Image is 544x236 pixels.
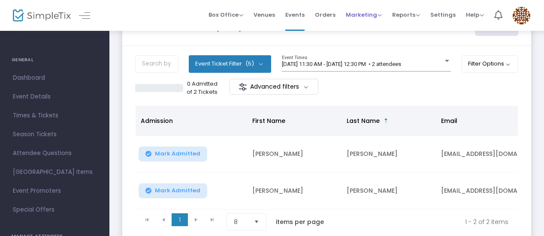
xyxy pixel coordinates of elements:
span: Reports [392,11,420,19]
img: filter [239,83,247,91]
span: Special Offers [13,204,97,215]
span: Settings [430,4,456,26]
p: 0 Admitted of 2 Tickets [187,80,218,96]
span: Event Promoters [13,185,97,197]
span: Venues [254,4,275,26]
button: Mark Admitted [139,146,207,161]
span: Marketing [346,11,382,19]
kendo-pager-info: 1 - 2 of 2 items [342,213,508,230]
button: Select [251,214,263,230]
span: (5) [245,60,254,67]
span: Times & Tickets [13,110,97,121]
h4: GENERAL [12,51,98,69]
span: Event Details [13,91,97,102]
m-button: Advanced filters [230,79,318,95]
span: First Name [252,117,285,125]
span: Mark Admitted [155,150,200,157]
span: [DATE] 11:30 AM - [DATE] 12:30 PM • 2 attendees [282,61,401,67]
td: [PERSON_NAME] [247,173,342,209]
span: Dashboard [13,72,97,84]
span: Last Name [347,117,380,125]
td: [PERSON_NAME] [247,136,342,173]
span: Admission [141,117,173,125]
span: Season Tickets [13,129,97,140]
label: items per page [276,218,324,226]
td: [PERSON_NAME] [342,173,436,209]
span: Box Office [209,11,243,19]
span: Sortable [383,117,390,124]
span: Orders [315,4,335,26]
button: Mark Admitted [139,183,207,198]
span: 8 [234,218,247,226]
button: Event Ticket Filter(5) [189,55,271,72]
span: [GEOGRAPHIC_DATA] Items [13,167,97,178]
span: Page 1 [172,213,188,226]
span: Attendee Questions [13,148,97,159]
div: Data table [136,106,518,209]
span: Help [466,11,484,19]
span: Email [441,117,457,125]
td: [PERSON_NAME] [342,136,436,173]
input: Search by name, order number, email, ip address [135,55,178,73]
button: Filter Options [462,55,519,72]
span: Events [285,4,305,26]
span: Mark Admitted [155,187,200,194]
